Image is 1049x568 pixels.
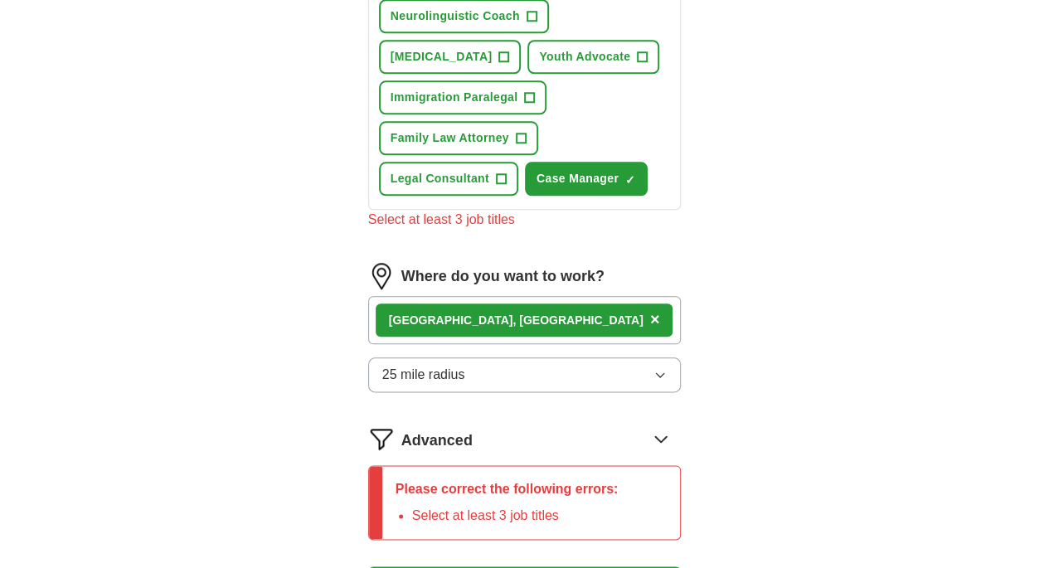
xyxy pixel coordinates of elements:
span: Case Manager [537,170,619,187]
button: × [650,308,660,333]
button: Youth Advocate [527,40,659,74]
div: , [GEOGRAPHIC_DATA] [389,312,643,329]
button: Family Law Attorney [379,121,538,155]
img: filter [368,425,395,452]
span: Legal Consultant [391,170,489,187]
span: Advanced [401,430,473,452]
span: Immigration Paralegal [391,89,518,106]
button: [MEDICAL_DATA] [379,40,522,74]
span: Family Law Attorney [391,129,509,147]
span: [MEDICAL_DATA] [391,48,493,66]
span: × [650,310,660,328]
li: Select at least 3 job titles [412,506,619,526]
span: 25 mile radius [382,365,465,385]
p: Please correct the following errors: [396,479,619,499]
button: Legal Consultant [379,162,518,196]
span: ✓ [625,173,635,187]
button: Case Manager✓ [525,162,648,196]
div: Select at least 3 job titles [368,210,682,230]
img: location.png [368,263,395,289]
strong: [GEOGRAPHIC_DATA] [389,313,513,327]
label: Where do you want to work? [401,265,605,288]
span: Youth Advocate [539,48,630,66]
button: Immigration Paralegal [379,80,547,114]
span: Neurolinguistic Coach [391,7,520,25]
button: 25 mile radius [368,357,682,392]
